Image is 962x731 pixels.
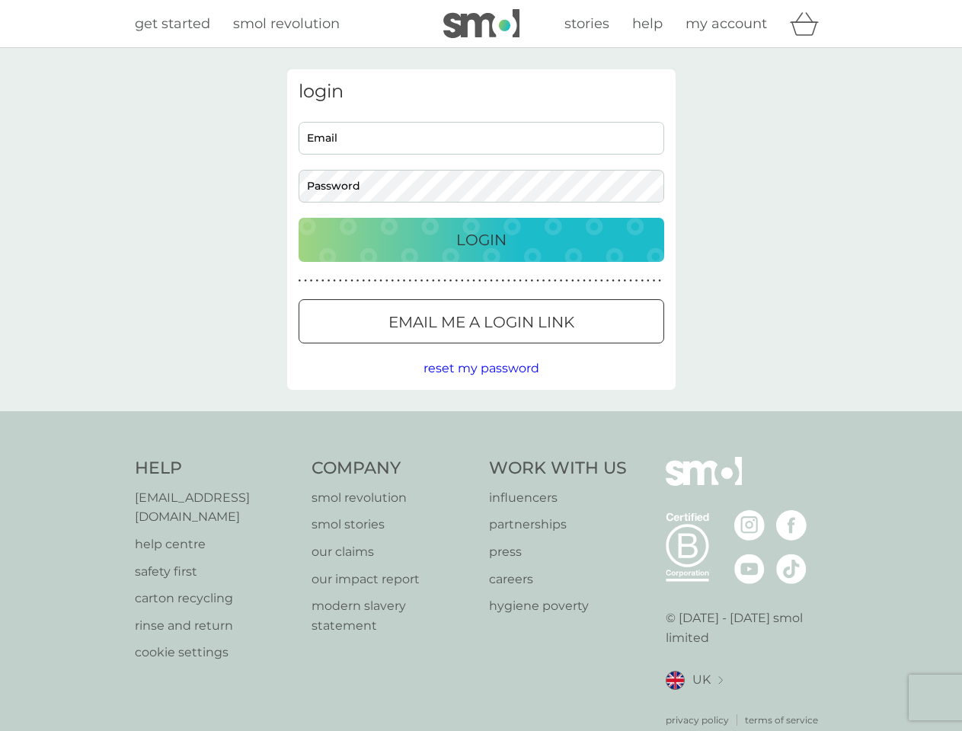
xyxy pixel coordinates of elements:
[478,277,481,285] p: ●
[589,277,592,285] p: ●
[368,277,371,285] p: ●
[666,608,828,647] p: © [DATE] - [DATE] smol limited
[641,277,644,285] p: ●
[629,277,632,285] p: ●
[315,277,318,285] p: ●
[489,515,627,535] p: partnerships
[135,535,297,554] a: help centre
[423,359,539,378] button: reset my password
[734,510,765,541] img: visit the smol Instagram page
[426,277,429,285] p: ●
[653,277,656,285] p: ●
[635,277,638,285] p: ●
[356,277,360,285] p: ●
[408,277,411,285] p: ●
[734,554,765,584] img: visit the smol Youtube page
[414,277,417,285] p: ●
[686,15,767,32] span: my account
[776,554,807,584] img: visit the smol Tiktok page
[632,13,663,35] a: help
[449,277,452,285] p: ●
[456,228,507,252] p: Login
[304,277,307,285] p: ●
[233,13,340,35] a: smol revolution
[490,277,493,285] p: ●
[385,277,388,285] p: ●
[350,277,353,285] p: ●
[312,515,474,535] a: smol stories
[583,277,586,285] p: ●
[328,277,331,285] p: ●
[513,277,516,285] p: ●
[496,277,499,285] p: ●
[312,488,474,508] a: smol revolution
[423,361,539,375] span: reset my password
[362,277,365,285] p: ●
[658,277,661,285] p: ●
[388,310,574,334] p: Email me a login link
[312,570,474,589] a: our impact report
[542,277,545,285] p: ●
[554,277,557,285] p: ●
[310,277,313,285] p: ●
[548,277,551,285] p: ●
[571,277,574,285] p: ●
[379,277,382,285] p: ●
[432,277,435,285] p: ●
[339,277,342,285] p: ●
[632,15,663,32] span: help
[312,542,474,562] a: our claims
[455,277,458,285] p: ●
[135,13,210,35] a: get started
[489,488,627,508] a: influencers
[345,277,348,285] p: ●
[312,457,474,480] h4: Company
[790,8,828,39] div: basket
[443,277,446,285] p: ●
[135,616,297,636] a: rinse and return
[443,9,519,38] img: smol
[564,13,609,35] a: stories
[624,277,627,285] p: ●
[299,277,302,285] p: ●
[135,457,297,480] h4: Help
[484,277,487,285] p: ●
[312,596,474,635] a: modern slavery statement
[461,277,464,285] p: ●
[135,562,297,582] a: safety first
[438,277,441,285] p: ●
[489,457,627,480] h4: Work With Us
[618,277,621,285] p: ●
[560,277,563,285] p: ●
[135,15,210,32] span: get started
[489,542,627,562] a: press
[577,277,580,285] p: ●
[472,277,475,285] p: ●
[525,277,528,285] p: ●
[135,643,297,662] p: cookie settings
[135,488,297,527] a: [EMAIL_ADDRESS][DOMAIN_NAME]
[135,589,297,608] a: carton recycling
[489,596,627,616] a: hygiene poverty
[666,713,729,727] a: privacy policy
[403,277,406,285] p: ●
[321,277,324,285] p: ●
[299,81,664,103] h3: login
[666,457,742,509] img: smol
[745,713,818,727] a: terms of service
[489,570,627,589] p: careers
[666,671,685,690] img: UK flag
[594,277,597,285] p: ●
